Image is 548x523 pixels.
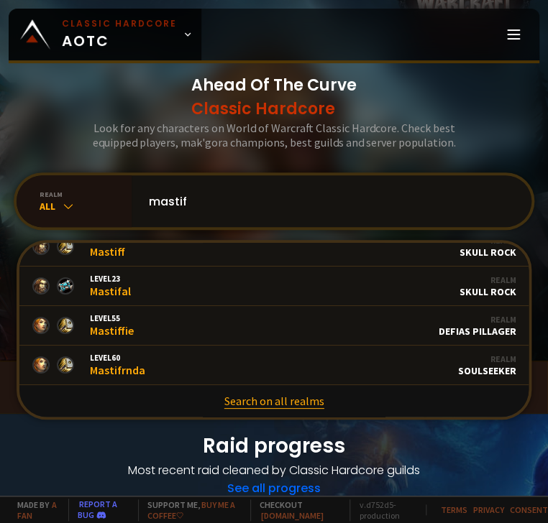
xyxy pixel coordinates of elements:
[19,267,529,306] a: Level23MastifalRealmSkull Rock
[350,499,417,521] span: v. d752d5 - production
[459,235,516,259] div: Skull Rock
[459,274,516,298] div: Skull Rock
[17,461,531,479] h4: Most recent raid cleaned by Classic Hardcore guilds
[441,504,467,515] a: Terms
[90,234,125,259] div: Mastiff
[90,274,131,284] span: Level 23
[510,504,548,515] a: Consent
[90,353,145,363] span: Level 60
[90,313,134,323] span: Level 55
[82,121,465,149] h3: Look for any characters on World of Warcraft Classic Hardcore. Check best equipped players, mak'g...
[19,227,529,267] a: Level60MastiffRealmSkull Rock
[147,499,235,521] a: Buy me a coffee
[62,17,177,52] span: AOTC
[138,499,242,521] span: Support me,
[19,385,529,417] a: Search on all realms
[9,9,201,60] a: Classic HardcoreAOTC
[459,274,516,285] div: Realm
[473,504,504,515] a: Privacy
[261,510,324,521] a: [DOMAIN_NAME]
[90,313,134,338] div: Mastiffie
[438,314,516,325] div: Realm
[191,97,357,121] span: Classic Hardcore
[457,353,516,377] div: Soulseeker
[40,199,132,213] div: All
[191,73,357,121] h1: Ahead Of The Curve
[227,480,321,496] a: See all progress
[40,190,132,199] div: realm
[438,314,516,338] div: Defias Pillager
[19,306,529,346] a: Level55MastiffieRealmDefias Pillager
[457,353,516,364] div: Realm
[17,499,57,521] a: a fan
[140,175,514,227] input: Search a character...
[19,346,529,385] a: Level60MastifrndaRealmSoulseeker
[90,353,145,377] div: Mastifrnda
[90,274,131,298] div: Mastifal
[17,431,531,461] h1: Raid progress
[9,499,60,521] span: Made by
[78,499,117,520] a: Report a bug
[62,17,177,30] small: Classic Hardcore
[250,499,342,521] span: Checkout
